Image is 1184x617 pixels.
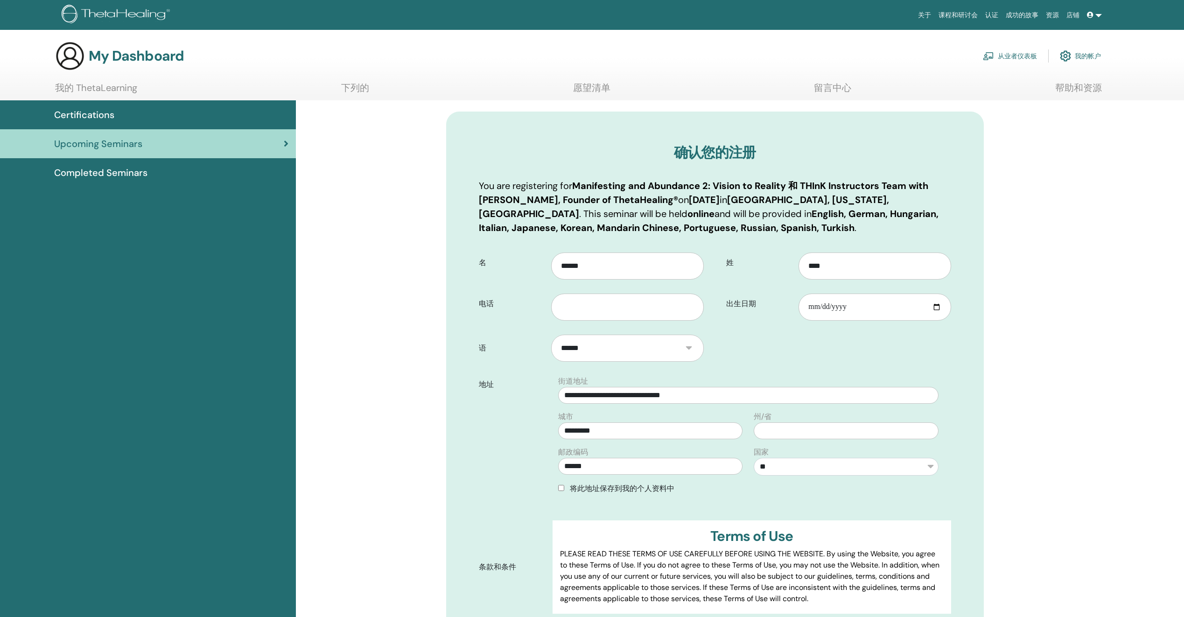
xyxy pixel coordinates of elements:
label: 地址 [472,376,553,393]
label: 姓 [719,254,799,272]
h3: 确认您的注册 [479,144,951,161]
a: 下列的 [341,82,369,100]
a: 留言中心 [814,82,851,100]
span: Certifications [54,108,114,122]
b: Manifesting and Abundance 2: Vision to Reality 和 THInK Instructors Team with [PERSON_NAME], Found... [479,180,928,206]
a: 帮助和资源 [1055,82,1102,100]
img: generic-user-icon.jpg [55,41,85,71]
span: 将此地址保存到我的个人资料中 [570,484,674,493]
img: chalkboard-teacher.svg [983,52,994,60]
label: 国家 [754,447,769,458]
span: Upcoming Seminars [54,137,142,151]
b: [DATE] [689,194,720,206]
a: 关于 [914,7,935,24]
label: 条款和条件 [472,558,553,576]
p: You are registering for on in . This seminar will be held and will be provided in . [479,179,951,235]
label: 语 [472,339,552,357]
img: logo.png [62,5,173,26]
label: 州/省 [754,411,771,422]
label: 出生日期 [719,295,799,313]
b: online [687,208,715,220]
h3: My Dashboard [89,48,184,64]
a: 课程和研讨会 [935,7,981,24]
p: PLEASE READ THESE TERMS OF USE CAREFULLY BEFORE USING THE WEBSITE. By using the Website, you agre... [560,548,943,604]
img: cog.svg [1060,48,1071,64]
label: 名 [472,254,552,272]
span: Completed Seminars [54,166,147,180]
label: 街道地址 [558,376,588,387]
a: 从业者仪表板 [983,46,1037,66]
a: 店铺 [1063,7,1083,24]
a: 我的帐户 [1060,46,1101,66]
a: 资源 [1042,7,1063,24]
h3: Terms of Use [560,528,943,545]
a: 认证 [981,7,1002,24]
label: 邮政编码 [558,447,588,458]
a: 我的 ThetaLearning [55,82,137,100]
a: 愿望清单 [573,82,610,100]
label: 电话 [472,295,552,313]
a: 成功的故事 [1002,7,1042,24]
label: 城市 [558,411,573,422]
